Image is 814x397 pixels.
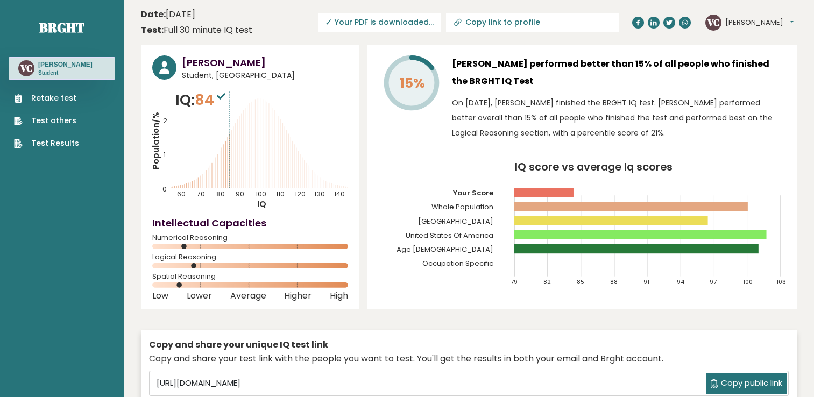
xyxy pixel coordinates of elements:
[152,255,348,259] span: Logical Reasoning
[141,8,166,20] b: Date:
[177,189,186,198] tspan: 60
[38,60,93,69] h3: [PERSON_NAME]
[162,185,167,194] tspan: 0
[515,159,673,174] tspan: IQ score vs average Iq scores
[141,24,252,37] div: Full 30 minute IQ test
[677,278,684,286] tspan: 94
[707,16,720,28] text: VC
[175,89,228,111] p: IQ:
[182,70,348,81] span: Student, [GEOGRAPHIC_DATA]
[452,55,785,90] h3: [PERSON_NAME] performed better than 15% of all people who finished the BRGHT IQ Test
[743,278,753,286] tspan: 100
[314,189,325,198] tspan: 130
[141,24,164,36] b: Test:
[406,230,493,240] tspan: United States Of America
[216,189,225,198] tspan: 80
[643,278,649,286] tspan: 91
[330,294,348,298] span: High
[610,278,618,286] tspan: 88
[284,294,312,298] span: Higher
[152,294,168,298] span: Low
[295,189,306,198] tspan: 120
[257,199,266,210] tspan: IQ
[452,95,785,140] p: On [DATE], [PERSON_NAME] finished the BRGHT IQ test. [PERSON_NAME] performed better overall than ...
[318,13,441,32] span: Your PDF is downloaded...
[163,116,167,125] tspan: 2
[422,258,493,268] tspan: Occupation Specific
[710,278,717,286] tspan: 97
[431,202,493,212] tspan: Whole Population
[325,16,332,29] span: ✓
[577,278,584,286] tspan: 85
[544,278,551,286] tspan: 82
[152,274,348,279] span: Spatial Reasoning
[276,189,285,198] tspan: 110
[334,189,345,198] tspan: 140
[452,188,493,198] tspan: Your Score
[400,74,425,93] tspan: 15%
[706,373,787,394] button: Copy public link
[150,112,161,169] tspan: Population/%
[20,62,33,74] text: VC
[14,138,79,149] a: Test Results
[776,278,786,286] tspan: 103
[152,216,348,230] h4: Intellectual Capacities
[149,338,789,351] div: Copy and share your unique IQ test link
[149,352,789,365] div: Copy and share your test link with the people you want to test. You'll get the results in both yo...
[256,189,266,198] tspan: 100
[230,294,266,298] span: Average
[14,93,79,104] a: Retake test
[187,294,212,298] span: Lower
[397,244,493,254] tspan: Age [DEMOGRAPHIC_DATA]
[39,19,84,36] a: Brght
[152,236,348,240] span: Numerical Reasoning
[721,377,782,389] span: Copy public link
[195,90,228,110] span: 84
[164,150,166,159] tspan: 1
[182,55,348,70] h3: [PERSON_NAME]
[511,278,518,286] tspan: 79
[141,8,195,21] time: [DATE]
[14,115,79,126] a: Test others
[197,189,205,198] tspan: 70
[725,17,794,28] button: [PERSON_NAME]
[38,69,93,77] p: Student
[236,189,244,198] tspan: 90
[418,216,493,226] tspan: [GEOGRAPHIC_DATA]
